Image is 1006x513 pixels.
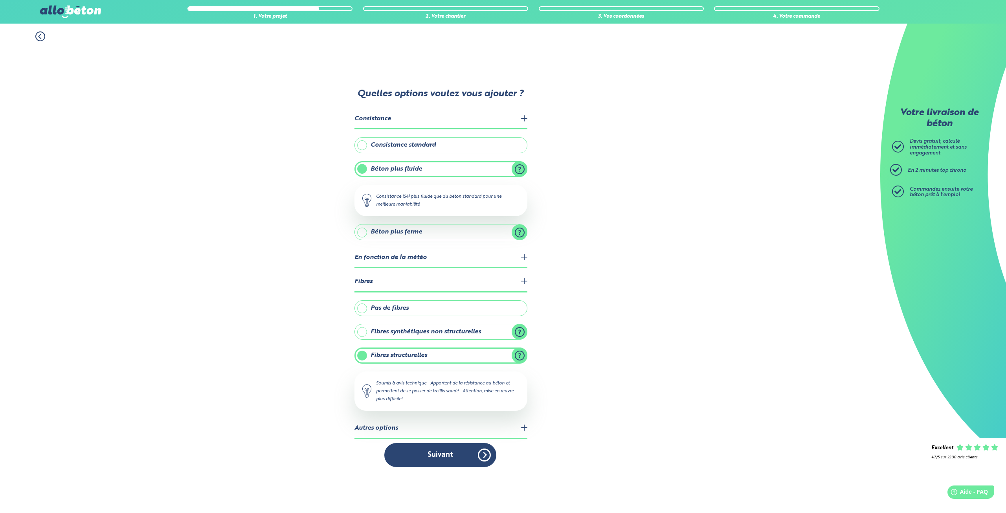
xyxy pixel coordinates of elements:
legend: Fibres [354,272,527,292]
iframe: Help widget launcher [936,482,997,504]
div: Excellent [931,445,953,451]
div: Consistance (S4) plus fluide que du béton standard pour une meilleure maniabilité [354,185,527,216]
label: Fibres synthétiques non structurelles [354,324,527,340]
div: 4. Votre commande [714,14,879,20]
p: Quelles options voulez vous ajouter ? [354,89,527,100]
label: Béton plus ferme [354,224,527,240]
div: 1. Votre projet [187,14,352,20]
label: Béton plus fluide [354,161,527,177]
legend: Autres options [354,419,527,439]
img: allobéton [40,6,101,18]
p: Votre livraison de béton [894,108,984,129]
button: Suivant [384,443,496,467]
span: Devis gratuit, calculé immédiatement et sans engagement [910,139,967,155]
div: 2. Votre chantier [363,14,528,20]
legend: En fonction de la météo [354,248,527,268]
label: Fibres structurelles [354,348,527,363]
div: Soumis à avis technique - Apportent de la résistance au béton et permettent de se passer de treil... [354,371,527,411]
div: 3. Vos coordonnées [539,14,704,20]
span: En 2 minutes top chrono [908,168,966,173]
legend: Consistance [354,109,527,129]
label: Consistance standard [354,137,527,153]
div: 4.7/5 sur 2300 avis clients [931,455,998,460]
span: Commandez ensuite votre béton prêt à l'emploi [910,187,973,198]
label: Pas de fibres [354,300,527,316]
